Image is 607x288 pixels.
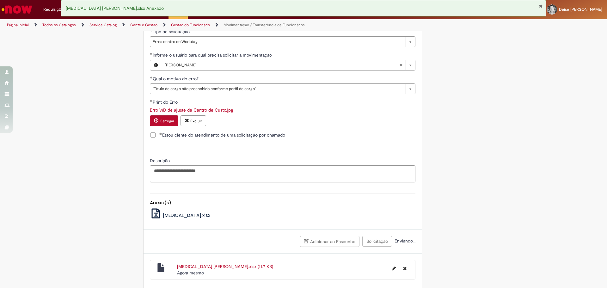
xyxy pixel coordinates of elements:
textarea: Descrição [150,165,415,182]
a: Todos os Catálogos [42,22,76,28]
button: Carregar anexo de Print do Erro Required [150,115,178,126]
button: Excluir anexo Erro WD de ajuste de Centro de Custo.jpg [181,115,206,126]
ul: Trilhas de página [5,19,400,31]
a: Gestão do Funcionário [171,22,210,28]
span: Obrigatório Preenchido [150,29,153,32]
button: Excluir Change Job MICHAEL DOUGLAS TRINDADE TEIXEIRA.xlsx [399,263,410,273]
a: [MEDICAL_DATA].xlsx [150,212,211,218]
time: 30/09/2025 17:52:48 [177,270,204,276]
a: Movimentação / Transferência de Funcionários [224,22,305,28]
span: Deise [PERSON_NAME] [559,7,602,12]
span: Necessários - informe o usuário para qual precisa solicitar a movimentação [153,52,273,58]
small: Carregar [160,119,174,124]
a: Gente e Gestão [130,22,157,28]
a: Service Catalog [89,22,117,28]
button: Fechar Notificação [539,3,543,9]
h5: Anexo(s) [150,200,415,205]
span: "Título de cargo não preenchido conforme perfil de cargo" [153,84,402,94]
abbr: Limpar campo informe o usuário para qual precisa solicitar a movimentação [396,60,406,70]
span: Descrição [150,158,171,163]
span: Obrigatório Preenchido [150,100,153,102]
span: Enviando... [393,238,415,244]
span: Qual o motivo do erro? [153,76,200,82]
span: [PERSON_NAME] [165,60,399,70]
span: Agora mesmo [177,270,204,276]
a: [PERSON_NAME]Limpar campo informe o usuário para qual precisa solicitar a movimentação [162,60,415,70]
span: [MEDICAL_DATA] [PERSON_NAME].xlsx Anexado [66,5,164,11]
small: Excluir [190,119,202,124]
img: ServiceNow [1,3,33,16]
span: Erros dentro do Workday [153,37,402,47]
span: Obrigatório Preenchido [150,76,153,79]
span: Print do Erro [153,99,179,105]
span: [MEDICAL_DATA].xlsx [163,212,210,218]
span: Obrigatório Preenchido [159,132,162,135]
button: Editar nome de arquivo Change Job MICHAEL DOUGLAS TRINDADE TEIXEIRA.xlsx [388,263,400,273]
span: Requisições [43,6,65,13]
a: [MEDICAL_DATA] [PERSON_NAME].xlsx (11.7 KB) [177,264,273,269]
button: informe o usuário para qual precisa solicitar a movimentação, Visualizar este registro Michael Do... [150,60,162,70]
span: Obrigatório Preenchido [150,52,153,55]
a: Página inicial [7,22,29,28]
span: Tipo de solicitação [153,29,191,34]
span: Estou ciente do atendimento de uma solicitação por chamado [159,132,285,138]
a: Download de Erro WD de ajuste de Centro de Custo.jpg [150,107,233,113]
